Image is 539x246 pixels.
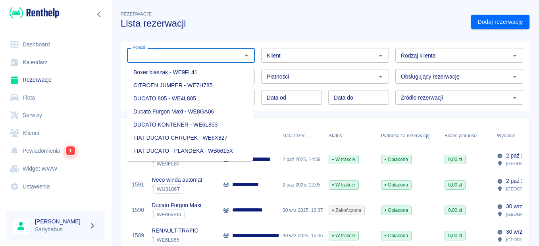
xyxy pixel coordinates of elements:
a: Rezerwacje [6,71,105,89]
button: Otwórz [509,92,520,103]
input: DD.MM.YYYY [261,90,322,105]
div: Status [325,125,377,147]
span: 0,00 zł [445,181,465,188]
div: Bilans płatności [445,125,477,147]
span: Zakończona [329,207,364,214]
div: Płatność za rezerwację [377,125,441,147]
span: Opłacona [381,207,411,214]
span: 0,00 zł [445,207,465,214]
a: Klienci [6,124,105,142]
p: RENAULT TRAFIC [152,227,198,235]
div: 2 paź 2025, 12:05 [279,172,325,198]
li: FIAT DUCATO - PLANDEKA - WB6615X [127,144,253,158]
div: ` [152,235,198,244]
a: Kalendarz [6,54,105,71]
span: Rezerwacje [121,12,152,16]
img: Renthelp logo [10,6,59,19]
a: Flota [6,89,105,107]
div: ` [152,209,201,219]
span: WU3186T [154,186,183,192]
li: DUCATO KONTENER - WE6L853 [127,118,253,131]
div: 30 wrz 2025, 16:37 [279,198,325,223]
li: FORD TRANSIT KONTENER - WB6406X [127,158,253,171]
button: Zwiń nawigację [93,9,105,19]
a: Powiadomienia1 [6,142,105,160]
span: 1 [66,146,75,155]
a: Dashboard [6,36,105,54]
a: 1590 [132,206,144,214]
a: Dodaj rezerwację [471,15,529,29]
li: CITROEN JUMPER - WE7H785 [127,79,253,92]
span: Opłacona [381,181,411,188]
input: DD.MM.YYYY [328,90,389,105]
p: Sadybabus [35,225,86,234]
h6: [PERSON_NAME] [35,217,86,225]
span: WE6L865 [154,237,183,243]
div: Bilans płatności [441,125,493,147]
button: Otwórz [509,71,520,82]
li: FIAT DUCATO CHRUPEK - WE6X827 [127,131,253,144]
a: Renthelp logo [6,6,59,19]
span: 0,00 zł [445,232,465,239]
a: Widget WWW [6,160,105,178]
span: Opłacona [381,232,411,239]
p: Iveco winda automat [152,176,202,184]
a: Ustawienia [6,178,105,196]
button: Otwórz [375,50,386,61]
span: 0,00 zł [445,156,465,163]
button: Otwórz [375,71,386,82]
div: 2 paź 2025, 14:59 [279,147,325,172]
button: Zamknij [241,50,252,61]
li: DUCATO 805 - WE4L805 [127,92,253,105]
div: Wydanie [497,125,515,147]
div: ` [152,184,202,194]
p: Ducato Furgon Maxi [152,201,201,209]
div: ` [152,159,184,168]
div: Data rezerwacji [279,125,325,147]
h3: Lista rezerwacji [121,18,465,29]
a: 1589 [132,231,144,240]
div: Płatność za rezerwację [381,125,430,147]
a: 1591 [132,181,144,189]
button: Sort [310,130,321,141]
span: WE8GA06 [154,211,184,217]
div: Status [329,125,342,147]
span: W trakcie [329,156,358,163]
div: Klient [219,125,279,147]
span: Opłacona [381,156,411,163]
span: W trakcie [329,232,358,239]
div: Data rezerwacji [283,125,310,147]
span: WE9FL80 [154,161,183,167]
span: W trakcie [329,181,358,188]
button: Sort [515,130,526,141]
label: Pojazd [133,44,145,50]
li: Ducato Furgon Maxi - WE8GA06 [127,105,253,118]
li: Boxer blaszak - WE9FL41 [127,66,253,79]
button: Otwórz [509,50,520,61]
a: Serwisy [6,106,105,124]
